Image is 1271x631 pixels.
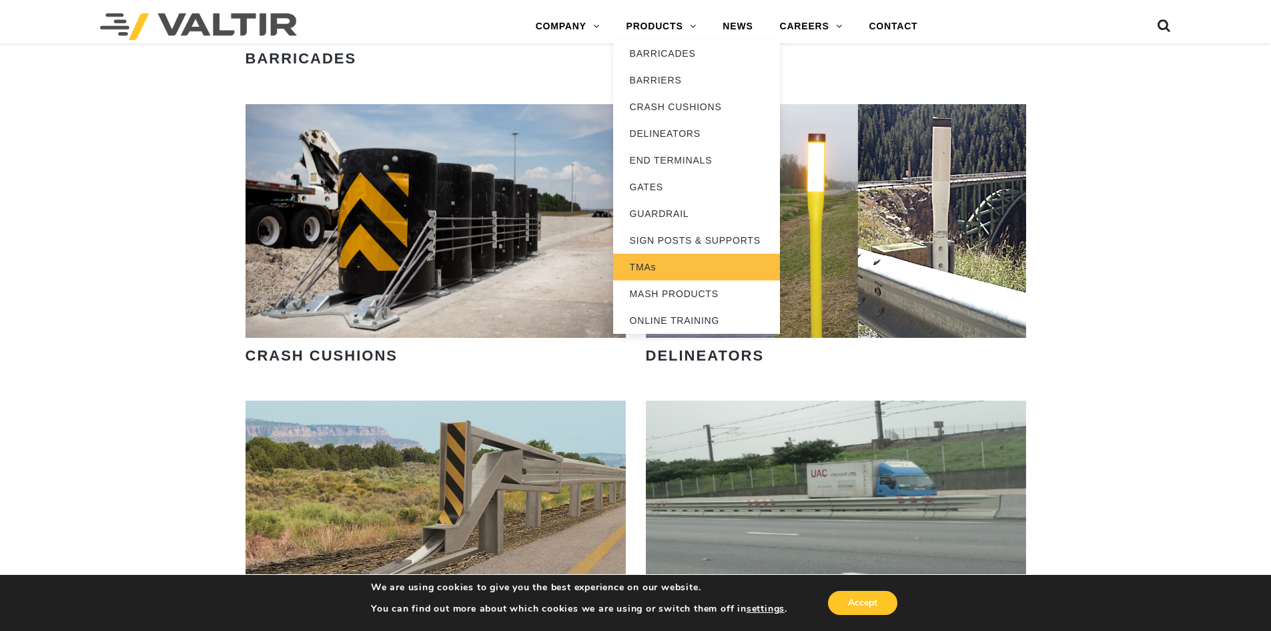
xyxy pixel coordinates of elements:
button: settings [747,603,785,615]
a: BARRICADES [613,40,780,67]
a: BARRIERS [613,67,780,93]
a: PRODUCTS [613,13,710,40]
a: COMPANY [522,13,613,40]
strong: CRASH CUSHIONS [246,347,398,364]
strong: DELINEATORS [646,347,765,364]
p: We are using cookies to give you the best experience on our website. [371,582,787,594]
a: ONLINE TRAINING [613,307,780,334]
p: You can find out more about which cookies we are using or switch them off in . [371,603,787,615]
a: MASH PRODUCTS [613,280,780,307]
a: SIGN POSTS & SUPPORTS [613,227,780,254]
a: END TERMINALS [613,147,780,174]
a: GUARDRAIL [613,200,780,227]
a: TMAs [613,254,780,280]
strong: BARRICADES [246,50,357,67]
a: CRASH CUSHIONS [613,93,780,120]
a: CONTACT [855,13,931,40]
button: Accept [828,591,897,615]
a: DELINEATORS [613,120,780,147]
a: CAREERS [767,13,856,40]
a: GATES [613,174,780,200]
img: Valtir [100,13,297,40]
a: NEWS [709,13,766,40]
